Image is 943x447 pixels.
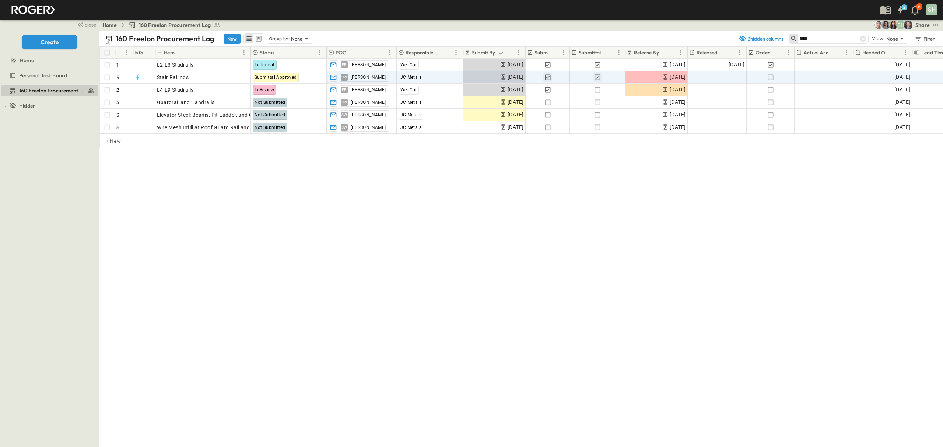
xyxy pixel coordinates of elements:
[157,74,189,81] span: Stair Railings
[862,49,891,56] p: Needed Onsite
[614,48,623,57] button: Menu
[903,4,905,10] h6: 2
[400,112,422,117] span: JC Metals
[670,98,686,106] span: [DATE]
[19,102,36,109] span: Hidden
[834,49,842,57] button: Sort
[893,49,901,57] button: Sort
[245,34,253,43] button: row view
[1,70,98,81] div: Personal Task Boardtest
[508,98,523,106] span: [DATE]
[874,21,883,29] img: Mickie Parrish (mparrish@cahill-sf.com)
[553,49,561,57] button: Sort
[243,33,264,44] div: table view
[224,34,241,44] button: New
[1,55,96,66] a: Home
[115,47,133,59] div: #
[269,35,290,42] p: Group by:
[255,112,285,117] span: Not Submitted
[1,85,98,96] div: 160 Freelon Procurement Logtest
[914,35,935,43] div: Filter
[912,34,937,44] button: Filter
[508,85,523,94] span: [DATE]
[896,21,905,29] div: Steven Habon (shabon@guzmangc.com)
[1,70,96,81] a: Personal Task Board
[351,99,386,105] span: [PERSON_NAME]
[157,99,215,106] span: Guardrail and Handrails
[342,64,347,65] span: ER
[351,112,386,118] span: [PERSON_NAME]
[697,49,726,56] p: Released Date
[116,61,118,68] p: 1
[893,3,908,17] button: 2
[102,21,225,29] nav: breadcrumbs
[255,100,285,105] span: Not Submitted
[670,85,686,94] span: [DATE]
[508,123,523,131] span: [DATE]
[894,85,910,94] span: [DATE]
[406,49,442,56] p: Responsible Contractor
[886,35,898,42] p: None
[894,110,910,119] span: [DATE]
[400,87,417,92] span: WebCor
[670,73,686,81] span: [DATE]
[20,57,34,64] span: Home
[255,62,275,67] span: In Transit
[176,49,184,57] button: Sort
[385,48,394,57] button: Menu
[116,111,119,119] p: 3
[255,125,285,130] span: Not Submitted
[400,75,422,80] span: JC Metals
[139,21,211,29] span: 160 Freelon Procurement Log
[735,34,788,44] button: 2hidden columns
[133,47,155,59] div: Info
[102,21,117,29] a: Home
[129,21,221,29] a: 160 Freelon Procurement Log
[756,49,777,56] p: Order Confirmed?
[254,34,263,43] button: kanban view
[122,48,131,57] button: Menu
[670,123,686,131] span: [DATE]
[85,21,96,28] span: close
[157,61,194,68] span: L2-L3 Studrails
[351,74,386,80] span: [PERSON_NAME]
[803,49,832,56] p: Actual Arrival
[784,48,793,57] button: Menu
[534,49,552,56] p: Submitted?
[74,19,98,29] button: close
[118,49,126,57] button: Sort
[894,73,910,81] span: [DATE]
[579,49,607,56] p: Submittal Approved?
[676,48,685,57] button: Menu
[276,49,284,57] button: Sort
[116,34,215,44] p: 160 Freelon Procurement Log
[904,21,912,29] img: Jared Salin (jsalin@cahill-sf.com)
[670,60,686,69] span: [DATE]
[157,124,268,131] span: Wire Mesh Infill at Roof Guard Rail and Ramps
[400,125,422,130] span: JC Metals
[400,100,422,105] span: JC Metals
[291,35,303,42] p: None
[514,48,523,57] button: Menu
[872,35,885,43] p: View:
[116,124,119,131] p: 6
[735,48,744,57] button: Menu
[116,99,119,106] p: 5
[497,49,505,57] button: Sort
[918,4,921,10] p: 8
[255,75,297,80] span: Submittal Approved
[915,21,930,29] div: Share
[19,72,67,79] span: Personal Task Board
[444,49,452,57] button: Sort
[729,60,744,69] span: [DATE]
[842,48,851,57] button: Menu
[19,87,84,94] span: 160 Freelon Procurement Log
[315,48,324,57] button: Menu
[894,60,910,69] span: [DATE]
[341,127,347,127] span: SW
[400,62,417,67] span: WebCor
